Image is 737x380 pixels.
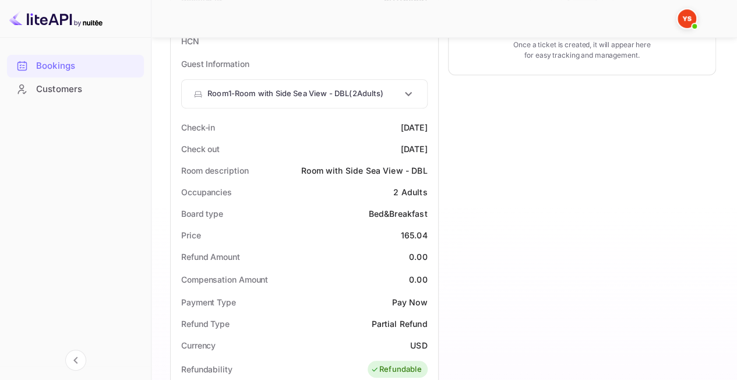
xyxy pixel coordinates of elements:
[65,350,86,371] button: Collapse navigation
[369,207,428,220] div: Bed&Breakfast
[301,164,427,177] div: Room with Side Sea View - DBL
[7,78,144,101] div: Customers
[678,9,696,28] img: Yandex Support
[181,229,201,241] div: Price
[371,364,422,375] div: Refundable
[7,78,144,100] a: Customers
[181,143,220,155] div: Check out
[7,55,144,76] a: Bookings
[181,121,215,133] div: Check-in
[371,318,427,330] div: Partial Refund
[181,58,428,70] p: Guest Information
[181,363,232,375] div: Refundability
[7,55,144,78] div: Bookings
[182,80,427,108] div: Room1-Room with Side Sea View - DBL(2Adults)
[181,164,248,177] div: Room description
[409,273,428,286] div: 0.00
[181,207,223,220] div: Board type
[181,318,230,330] div: Refund Type
[392,296,427,308] div: Pay Now
[401,229,428,241] div: 165.04
[181,296,236,308] div: Payment Type
[181,35,199,47] div: HCN
[207,88,383,100] p: Room 1 - Room with Side Sea View - DBL ( 2 Adults )
[181,186,232,198] div: Occupancies
[36,59,138,73] div: Bookings
[401,143,428,155] div: [DATE]
[409,251,428,263] div: 0.00
[9,9,103,28] img: LiteAPI logo
[181,251,240,263] div: Refund Amount
[393,186,427,198] div: 2 Adults
[511,40,653,61] p: Once a ticket is created, it will appear here for easy tracking and management.
[181,273,268,286] div: Compensation Amount
[401,121,428,133] div: [DATE]
[181,339,216,351] div: Currency
[36,83,138,96] div: Customers
[410,339,427,351] div: USD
